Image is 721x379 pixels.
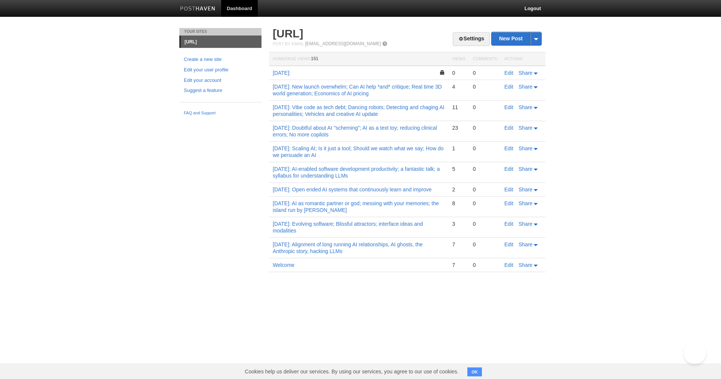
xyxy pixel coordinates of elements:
div: 0 [473,186,497,193]
a: Edit your user profile [184,66,257,74]
div: 0 [473,221,497,227]
div: 0 [473,262,497,268]
span: Cookies help us deliver our services. By using our services, you agree to our use of cookies. [237,364,466,379]
a: Edit [504,200,513,206]
div: 0 [473,200,497,207]
span: Share [519,221,532,227]
div: 0 [473,166,497,172]
span: 151 [311,56,318,61]
a: Suggest a feature [184,87,257,95]
a: Edit [504,262,513,268]
a: Settings [453,32,490,46]
a: [URL] [273,27,303,40]
div: 5 [452,166,465,172]
a: [DATE]: Doubtful about AI "scheming"; AI as a text toy; reducing clinical errors; No more copilots [273,125,437,138]
div: 0 [473,145,497,152]
a: [DATE]: Scaling AI; Is it just a tool; Should we watch what we say; How do we persuade an AI [273,145,443,158]
span: Share [519,84,532,90]
a: [DATE]: Vibe code as tech debt; Dancing robots; Detecting and chaging AI personalities; Vehicles ... [273,104,444,117]
img: Posthaven-bar [180,6,216,12]
a: [DATE]: Evolving software; Blissful attractors; interface ideas and modalities [273,221,423,234]
div: 4 [452,83,465,90]
span: Share [519,70,532,76]
a: [DATE]: New launch overwhelm; Can AI help *and* critique; Real time 3D world generation; Economic... [273,84,442,96]
th: Homepage Views [269,52,448,66]
a: Edit [504,70,513,76]
a: [DATE]: Alignment of long running AI relationships, AI ghosts, the Anthropic story, hacking LLMs [273,241,423,254]
div: 7 [452,262,465,268]
span: Share [519,145,532,151]
th: Actions [501,52,545,66]
a: [DATE]: AI as romantic partner or god; messing with your memories; the island run by [PERSON_NAME] [273,200,439,213]
div: 23 [452,124,465,131]
button: OK [467,367,482,376]
a: Edit [504,145,513,151]
div: 0 [473,124,497,131]
a: Edit [504,166,513,172]
a: Edit [504,125,513,131]
a: [URL] [181,36,262,48]
div: 0 [473,104,497,111]
span: Share [519,200,532,206]
span: Share [519,187,532,192]
a: [DATE]: AI-enabled software development productivity; a fantastic talk; a syllabus for understand... [273,166,440,179]
div: 0 [473,70,497,76]
span: Share [519,166,532,172]
a: Edit [504,187,513,192]
a: [DATE]: Open ended AI systems that continuously learn and improve [273,187,431,192]
span: Post by Email [273,41,304,46]
span: Share [519,262,532,268]
a: Welcome [273,262,294,268]
a: Edit your account [184,77,257,84]
a: Edit [504,241,513,247]
div: 0 [473,83,497,90]
div: 8 [452,200,465,207]
a: Create a new site [184,56,257,64]
a: Edit [504,104,513,110]
div: 3 [452,221,465,227]
div: 11 [452,104,465,111]
a: New Post [492,32,541,45]
div: 0 [452,70,465,76]
a: FAQ and Support [184,110,257,117]
span: Share [519,241,532,247]
div: 2 [452,186,465,193]
a: [DATE]: [273,70,291,76]
span: Share [519,104,532,110]
div: 7 [452,241,465,248]
th: Views [448,52,469,66]
li: Your Sites [179,28,262,36]
iframe: Help Scout Beacon - Open [684,342,706,364]
a: [EMAIL_ADDRESS][DOMAIN_NAME] [305,41,381,46]
th: Comments [469,52,501,66]
span: Share [519,125,532,131]
div: 1 [452,145,465,152]
a: Edit [504,84,513,90]
a: Edit [504,221,513,227]
div: 0 [473,241,497,248]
